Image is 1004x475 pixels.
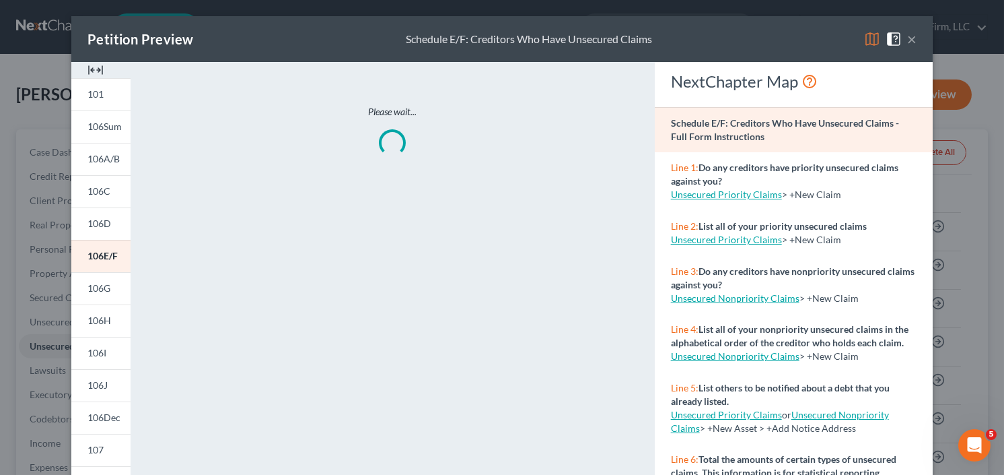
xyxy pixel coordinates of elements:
[58,312,229,324] div: joined the conversation
[71,272,131,305] a: 106G
[671,162,898,187] strong: Do any creditors have priority unsecured claims against you?
[799,350,859,362] span: > +New Claim
[236,5,260,30] div: Close
[671,453,698,465] span: Line 6:
[9,5,34,31] button: go back
[671,117,899,142] strong: Schedule E/F: Creditors Who Have Unsecured Claims - Full Form Instructions
[671,323,908,348] strong: List all of your nonpriority unsecured claims in the alphabetical order of the creditor who holds...
[87,315,111,326] span: 106H
[671,350,799,362] a: Unsecured Nonpriority Claims
[71,337,131,369] a: 106I
[71,110,131,143] a: 106Sum
[38,7,60,29] img: Profile image for Operator
[671,382,698,393] span: Line 5:
[11,88,258,119] div: Craig says…
[213,119,258,149] div: sorry
[87,282,110,294] span: 106G
[671,292,799,304] a: Unsecured Nonpriority Claims
[87,153,120,164] span: 106A/B
[907,31,917,47] button: ×
[87,250,118,261] span: 106E/F
[64,372,75,383] button: Upload attachment
[671,234,782,245] a: Unsecured Priority Claims
[87,88,104,100] span: 101
[11,119,258,150] div: Craig says…
[40,311,54,325] img: Profile image for Sara
[11,344,258,367] textarea: Message…
[11,203,221,299] div: Understood! We have our developers working on fixing this issue now! I will let you know as soon ...
[170,96,248,110] div: [PERSON_NAME]
[87,218,111,229] span: 106D
[87,30,193,49] div: Petition Preview
[958,429,991,462] iframe: Intercom live chat
[71,175,131,208] a: 106C
[65,13,113,23] h1: Operator
[71,78,131,110] a: 101
[87,412,120,423] span: 106Dec
[671,265,915,290] strong: Do any creditors have nonpriority unsecured claims against you?
[71,434,131,466] a: 107
[671,409,782,420] a: Unsecured Priority Claims
[782,189,841,200] span: > +New Claim
[42,372,53,383] button: Gif picker
[224,127,248,141] div: sorry
[671,265,698,277] span: Line 3:
[85,372,96,383] button: Start recording
[799,292,859,304] span: > +New Claim
[698,220,867,232] strong: List all of your priority unsecured claims
[71,208,131,240] a: 106D
[22,3,210,69] div: Hi again! Can you try filing that case without any event codes or additional PDFs? We are wonderi...
[11,309,258,340] div: Sara says…
[671,409,889,434] span: > +New Asset > +Add Notice Address
[671,409,791,420] span: or
[87,379,108,391] span: 106J
[671,189,782,200] a: Unsecured Priority Claims
[11,203,258,310] div: Lindsey says…
[986,429,997,440] span: 5
[21,372,32,383] button: Emoji picker
[231,367,252,388] button: Send a message…
[864,31,880,47] img: map-eea8200ae884c6f1103ae1953ef3d486a96c86aabb227e865a55264e3737af1f.svg
[406,32,652,47] div: Schedule E/F: Creditors Who Have Unsecured Claims
[782,234,841,245] span: > +New Claim
[87,62,104,78] img: expand-e0f6d898513216a626fdd78e52531dac95497ffd26381d4c15ee2fc46db09dca.svg
[159,88,258,118] div: [PERSON_NAME]
[211,5,236,31] button: Home
[22,212,210,291] div: Understood! We have our developers working on fixing this issue now! I will let you know as soon ...
[71,240,131,272] a: 106E/F
[671,220,698,232] span: Line 2:
[58,313,133,323] b: [PERSON_NAME]
[886,31,902,47] img: help-close-5ba153eb36485ed6c1ea00a893f15db1cb9b99d6cae46e1a8edb6c62d00a1a76.svg
[71,402,131,434] a: 106Dec
[71,305,131,337] a: 106H
[671,71,917,92] div: NextChapter Map
[87,185,110,197] span: 106C
[48,150,258,193] div: that worked but now I have to file everything else
[187,105,598,119] p: Please wait...
[671,323,698,335] span: Line 4:
[87,347,106,358] span: 106I
[671,162,698,173] span: Line 1:
[71,369,131,402] a: 106J
[671,382,890,407] strong: List others to be notified about a debt that you already listed.
[87,121,122,132] span: 106Sum
[11,150,258,203] div: Craig says…
[59,158,248,185] div: that worked but now I have to file everything else
[671,409,889,434] a: Unsecured Nonpriority Claims
[87,444,104,455] span: 107
[71,143,131,175] a: 106A/B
